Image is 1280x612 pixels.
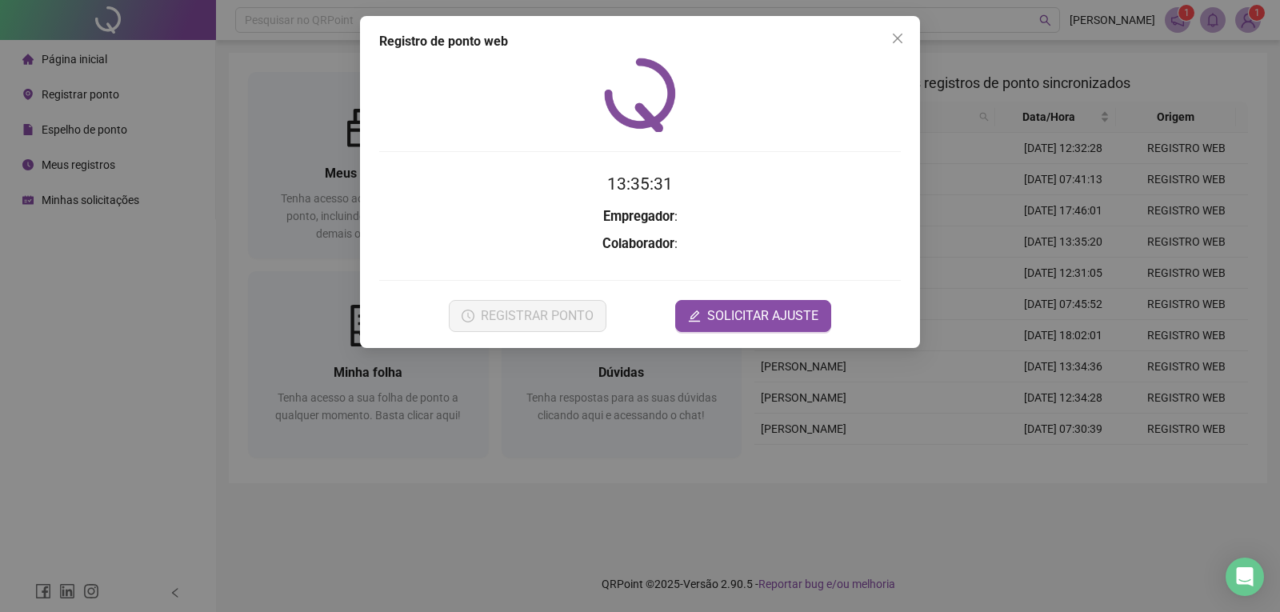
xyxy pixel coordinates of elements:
[675,300,831,332] button: editSOLICITAR AJUSTE
[891,32,904,45] span: close
[379,234,901,254] h3: :
[379,32,901,51] div: Registro de ponto web
[707,306,818,326] span: SOLICITAR AJUSTE
[602,236,674,251] strong: Colaborador
[607,174,673,194] time: 13:35:31
[688,310,701,322] span: edit
[1226,558,1264,596] div: Open Intercom Messenger
[604,58,676,132] img: QRPoint
[449,300,606,332] button: REGISTRAR PONTO
[603,209,674,224] strong: Empregador
[379,206,901,227] h3: :
[885,26,910,51] button: Close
